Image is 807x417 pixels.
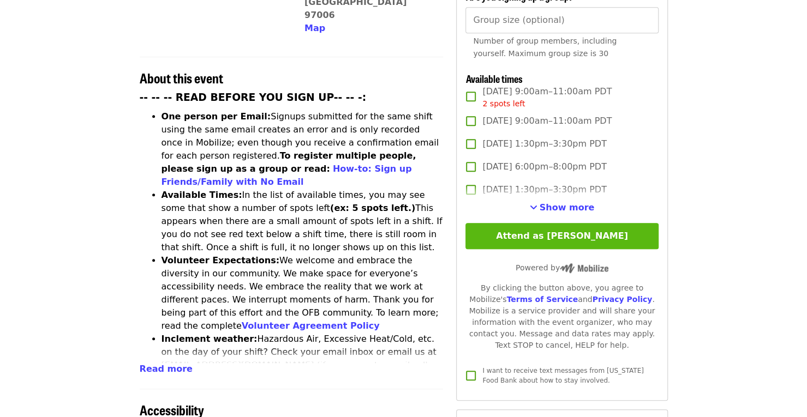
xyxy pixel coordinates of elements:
strong: -- -- -- READ BEFORE YOU SIGN UP-- -- -: [140,92,367,103]
input: [object Object] [465,7,658,33]
a: Terms of Service [506,295,578,304]
button: Map [304,22,325,35]
span: [DATE] 9:00am–11:00am PDT [482,114,612,128]
a: Volunteer Agreement Policy [242,321,380,331]
button: Attend as [PERSON_NAME] [465,223,658,249]
span: Available times [465,71,522,86]
span: I want to receive text messages from [US_STATE] Food Bank about how to stay involved. [482,367,643,384]
span: [DATE] 6:00pm–8:00pm PDT [482,160,606,173]
span: [DATE] 9:00am–11:00am PDT [482,85,612,110]
span: Number of group members, including yourself. Maximum group size is 30 [473,37,617,58]
strong: Inclement weather: [162,334,258,344]
strong: Available Times: [162,190,242,200]
strong: (ex: 5 spots left.) [330,203,415,213]
span: Show more [540,202,595,213]
span: [DATE] 1:30pm–3:30pm PDT [482,137,606,150]
button: Read more [140,362,193,376]
a: How-to: Sign up Friends/Family with No Email [162,164,412,187]
img: Powered by Mobilize [560,263,608,273]
span: Map [304,23,325,33]
li: We welcome and embrace the diversity in our community. We make space for everyone’s accessibility... [162,254,444,333]
a: Privacy Policy [592,295,652,304]
li: Signups submitted for the same shift using the same email creates an error and is only recorded o... [162,110,444,189]
span: Powered by [516,263,608,272]
span: [DATE] 1:30pm–3:30pm PDT [482,183,606,196]
span: 2 spots left [482,99,525,108]
div: By clicking the button above, you agree to Mobilize's and . Mobilize is a service provider and wi... [465,282,658,351]
strong: One person per Email: [162,111,271,122]
li: In the list of available times, you may see some that show a number of spots left This appears wh... [162,189,444,254]
span: Read more [140,364,193,374]
strong: Volunteer Expectations: [162,255,280,265]
li: Hazardous Air, Excessive Heat/Cold, etc. on the day of your shift? Check your email inbox or emai... [162,333,444,398]
button: See more timeslots [530,201,595,214]
span: About this event [140,68,223,87]
strong: To register multiple people, please sign up as a group or read: [162,150,416,174]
